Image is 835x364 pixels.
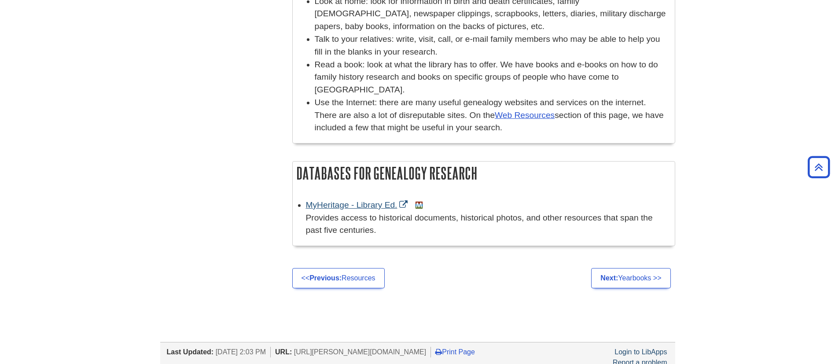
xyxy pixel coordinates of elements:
[805,161,833,173] a: Back to Top
[435,348,442,355] i: Print Page
[600,274,618,282] strong: Next:
[293,162,675,185] h2: Databases for Genealogy Research
[435,348,475,356] a: Print Page
[275,348,292,356] span: URL:
[294,348,427,356] span: [URL][PERSON_NAME][DOMAIN_NAME]
[167,348,214,356] span: Last Updated:
[309,274,342,282] strong: Previous:
[292,268,385,288] a: <<Previous:Resources
[306,212,670,237] p: Provides access to historical documents, historical photos, and other resources that span the pas...
[614,348,667,356] a: Login to LibApps
[315,96,670,134] li: Use the Internet: there are many useful genealogy websites and services on the internet. There ar...
[495,110,555,120] a: Web Resources
[315,33,670,59] li: Talk to your relatives: write, visit, call, or e-mail family members who may be able to help you ...
[216,348,266,356] span: [DATE] 2:03 PM
[416,202,423,209] img: MeL (Michigan electronic Library)
[591,268,670,288] a: Next:Yearbooks >>
[306,200,410,210] a: Link opens in new window
[315,59,670,96] li: Read a book: look at what the library has to offer. We have books and e-books on how to do family...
